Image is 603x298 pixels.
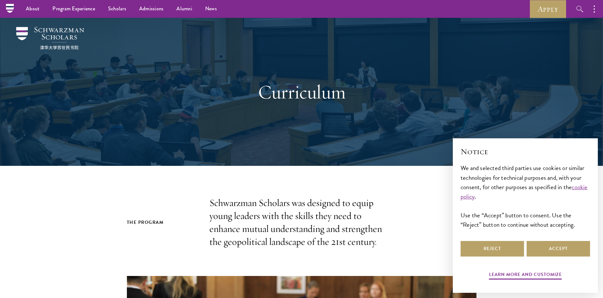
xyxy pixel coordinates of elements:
button: Learn more and customize [489,270,562,281]
img: Schwarzman Scholars [16,27,84,50]
button: Accept [527,241,590,257]
h1: Curriculum [190,80,413,104]
button: Reject [461,241,524,257]
a: cookie policy [461,182,588,201]
h2: Notice [461,146,590,157]
p: Schwarzman Scholars was designed to equip young leaders with the skills they need to enhance mutu... [209,197,394,248]
h2: The Program [127,218,196,226]
div: We and selected third parties use cookies or similar technologies for technical purposes and, wit... [461,163,590,229]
